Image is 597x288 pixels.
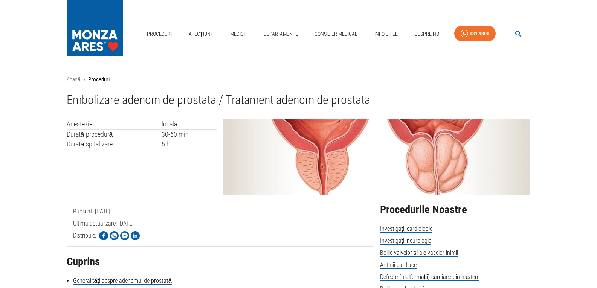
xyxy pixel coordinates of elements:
nav: breadcrumb [67,75,531,84]
li: › [84,75,85,84]
div: 031 9300 [470,29,489,38]
span: Investigații neurologie [380,237,431,245]
a: Despre Noi [412,26,443,42]
td: Durată spitalizare [67,139,162,149]
a: Acasă [67,76,81,83]
span: Defecte (malformații) cardiace din naștere [380,273,479,281]
img: Share on Facebook Messenger [120,231,129,240]
span: Publicat: [DATE] [73,208,110,245]
td: 30-60 min [162,129,217,139]
a: 031 9300 [454,26,496,42]
span: Aritmii cardiace [380,261,417,269]
h2: Cuprins [67,256,374,268]
h1: Embolizare adenom de prostata / Tratament adenom de prostata [67,93,531,110]
td: locală [162,119,217,129]
img: Share on LinkedIn [131,231,140,240]
img: Share on Facebook [99,231,108,240]
p: Proceduri [88,75,110,84]
img: Embolizare adenom de prostata | MONZA ARES [223,119,530,195]
span: Ultima actualizare: [DATE] [73,220,134,257]
a: Departamente [261,26,301,42]
a: Medici [226,26,250,42]
p: Distribuie: [73,231,96,240]
td: 6 h [162,139,217,149]
a: Info Utile [371,26,401,42]
img: Share on WhatsApp [110,231,119,240]
a: Afecțiuni [186,26,215,42]
h2: Procedurile Noastre [380,204,531,216]
span: Bolile valvelor și ale vaselor inimii [380,249,458,257]
td: Anestezie [67,119,162,129]
span: Investigații cardiologie [380,225,432,233]
a: Proceduri [144,26,175,42]
td: Durată procedură [67,129,162,139]
a: Generalități despre adenomul de prostată [73,277,172,285]
a: Consilier Medical [311,26,360,42]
